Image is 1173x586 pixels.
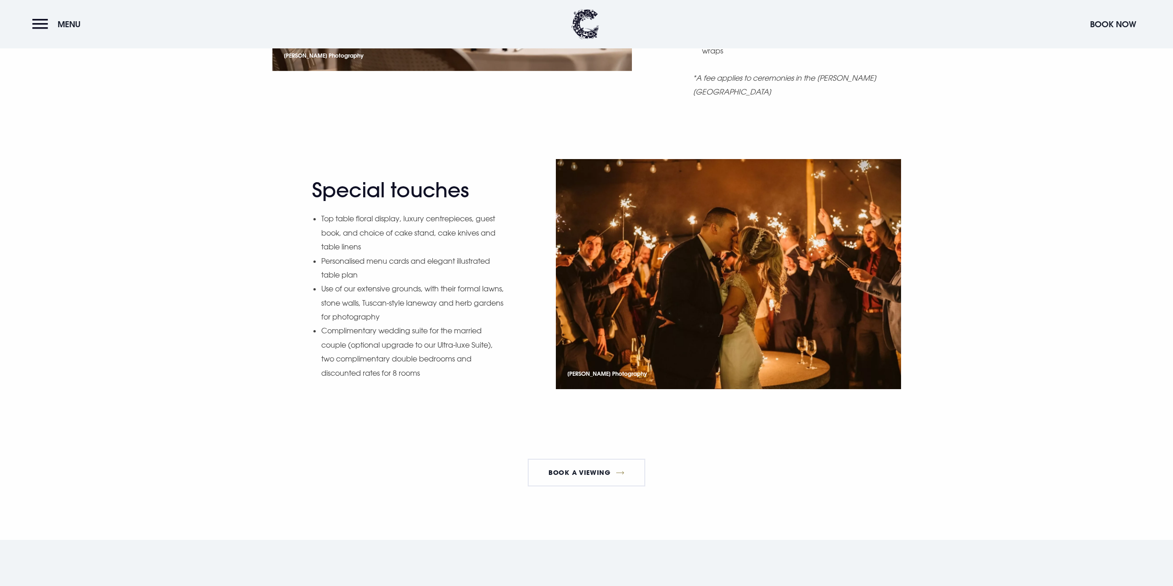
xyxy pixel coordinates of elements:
span: Menu [58,19,81,30]
li: Top table floral display, luxury centrepieces, guest book, and choice of cake stand, cake knives ... [321,212,505,254]
li: Personalised menu cards and elegant illustrated table plan [321,254,505,282]
em: *A fee applies to ceremonies in the [PERSON_NAME][GEOGRAPHIC_DATA] [693,73,877,96]
a: Book a Viewing [528,459,646,486]
p: [PERSON_NAME] Photography [284,50,654,61]
img: Winter Wedding Package Northern Ireland [556,159,901,389]
p: [PERSON_NAME] Photography [567,368,913,379]
li: Complimentary wedding suite for the married couple (optional upgrade to our Ultra-luxe Suite), tw... [321,324,505,380]
img: Clandeboye Lodge [572,9,599,39]
h2: Special touches [312,178,492,202]
li: Use of our extensive grounds, with their formal lawns, stone walls, Tuscan-style laneway and herb... [321,282,505,324]
button: Menu [32,14,85,34]
button: Book Now [1085,14,1141,34]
